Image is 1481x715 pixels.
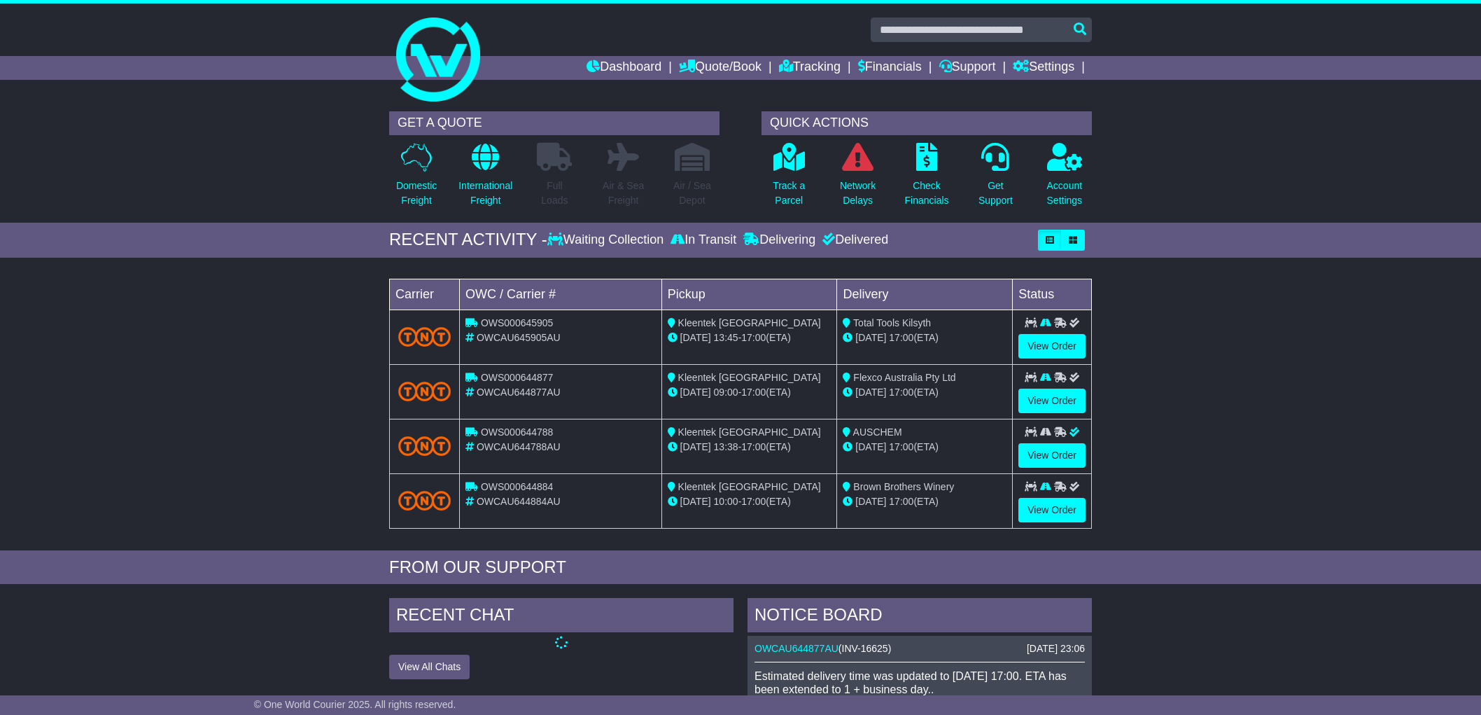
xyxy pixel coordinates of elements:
[978,142,1013,216] a: GetSupport
[839,142,876,216] a: NetworkDelays
[855,332,886,343] span: [DATE]
[855,441,886,452] span: [DATE]
[395,142,437,216] a: DomesticFreight
[754,643,1085,655] div: ( )
[678,426,821,438] span: Kleentek [GEOGRAPHIC_DATA]
[481,372,554,383] span: OWS000644877
[978,179,1013,208] p: Get Support
[547,232,667,248] div: Waiting Collection
[853,372,955,383] span: Flexco Australia Pty Ltd
[680,387,711,398] span: [DATE]
[680,332,711,343] span: [DATE]
[477,387,561,398] span: OWCAU644877AU
[389,655,470,679] button: View All Chats
[855,387,886,398] span: [DATE]
[1018,443,1086,468] a: View Order
[398,436,451,455] img: TNT_Domestic.png
[678,481,821,492] span: Kleentek [GEOGRAPHIC_DATA]
[396,179,437,208] p: Domestic Freight
[680,496,711,507] span: [DATE]
[679,56,761,80] a: Quote/Book
[668,494,831,509] div: - (ETA)
[853,426,902,438] span: AUSCHEM
[754,669,1085,696] div: Estimated delivery time was updated to [DATE] 17:00. ETA has been extended to 1 + business day..
[398,382,451,401] img: TNT_Domestic.png
[680,441,711,452] span: [DATE]
[481,317,554,328] span: OWS000645905
[1013,279,1092,310] td: Status
[1047,179,1083,208] p: Account Settings
[843,494,1006,509] div: (ETA)
[673,179,711,208] p: Air / Sea Depot
[389,598,734,636] div: RECENT CHAT
[537,179,572,208] p: Full Loads
[772,142,806,216] a: Track aParcel
[1018,498,1086,522] a: View Order
[843,385,1006,400] div: (ETA)
[389,111,720,135] div: GET A QUOTE
[842,643,888,654] span: INV-16625
[678,317,821,328] span: Kleentek [GEOGRAPHIC_DATA]
[855,496,886,507] span: [DATE]
[741,387,766,398] span: 17:00
[761,111,1092,135] div: QUICK ACTIONS
[740,232,819,248] div: Delivering
[773,179,805,208] p: Track a Parcel
[889,441,913,452] span: 17:00
[853,317,931,328] span: Total Tools Kilsyth
[714,496,738,507] span: 10:00
[889,387,913,398] span: 17:00
[389,230,547,250] div: RECENT ACTIVITY -
[603,179,644,208] p: Air & Sea Freight
[741,332,766,343] span: 17:00
[1018,389,1086,413] a: View Order
[939,56,996,80] a: Support
[458,142,513,216] a: InternationalFreight
[668,385,831,400] div: - (ETA)
[819,232,888,248] div: Delivered
[858,56,922,80] a: Financials
[747,598,1092,636] div: NOTICE BOARD
[668,331,831,345] div: - (ETA)
[837,279,1013,310] td: Delivery
[390,279,460,310] td: Carrier
[843,331,1006,345] div: (ETA)
[840,179,876,208] p: Network Delays
[661,279,837,310] td: Pickup
[477,496,561,507] span: OWCAU644884AU
[741,441,766,452] span: 17:00
[678,372,821,383] span: Kleentek [GEOGRAPHIC_DATA]
[1027,643,1085,655] div: [DATE] 23:06
[1046,142,1083,216] a: AccountSettings
[668,440,831,454] div: - (ETA)
[714,441,738,452] span: 13:38
[853,481,954,492] span: Brown Brothers Winery
[398,327,451,346] img: TNT_Domestic.png
[779,56,841,80] a: Tracking
[389,557,1092,578] div: FROM OUR SUPPORT
[889,332,913,343] span: 17:00
[843,440,1006,454] div: (ETA)
[741,496,766,507] span: 17:00
[1013,56,1074,80] a: Settings
[714,332,738,343] span: 13:45
[481,481,554,492] span: OWS000644884
[1018,334,1086,359] a: View Order
[587,56,661,80] a: Dashboard
[754,643,838,654] a: OWCAU644877AU
[458,179,512,208] p: International Freight
[477,441,561,452] span: OWCAU644788AU
[477,332,561,343] span: OWCAU645905AU
[904,142,950,216] a: CheckFinancials
[905,179,949,208] p: Check Financials
[460,279,662,310] td: OWC / Carrier #
[254,699,456,710] span: © One World Courier 2025. All rights reserved.
[889,496,913,507] span: 17:00
[398,491,451,510] img: TNT_Domestic.png
[667,232,740,248] div: In Transit
[714,387,738,398] span: 09:00
[481,426,554,438] span: OWS000644788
